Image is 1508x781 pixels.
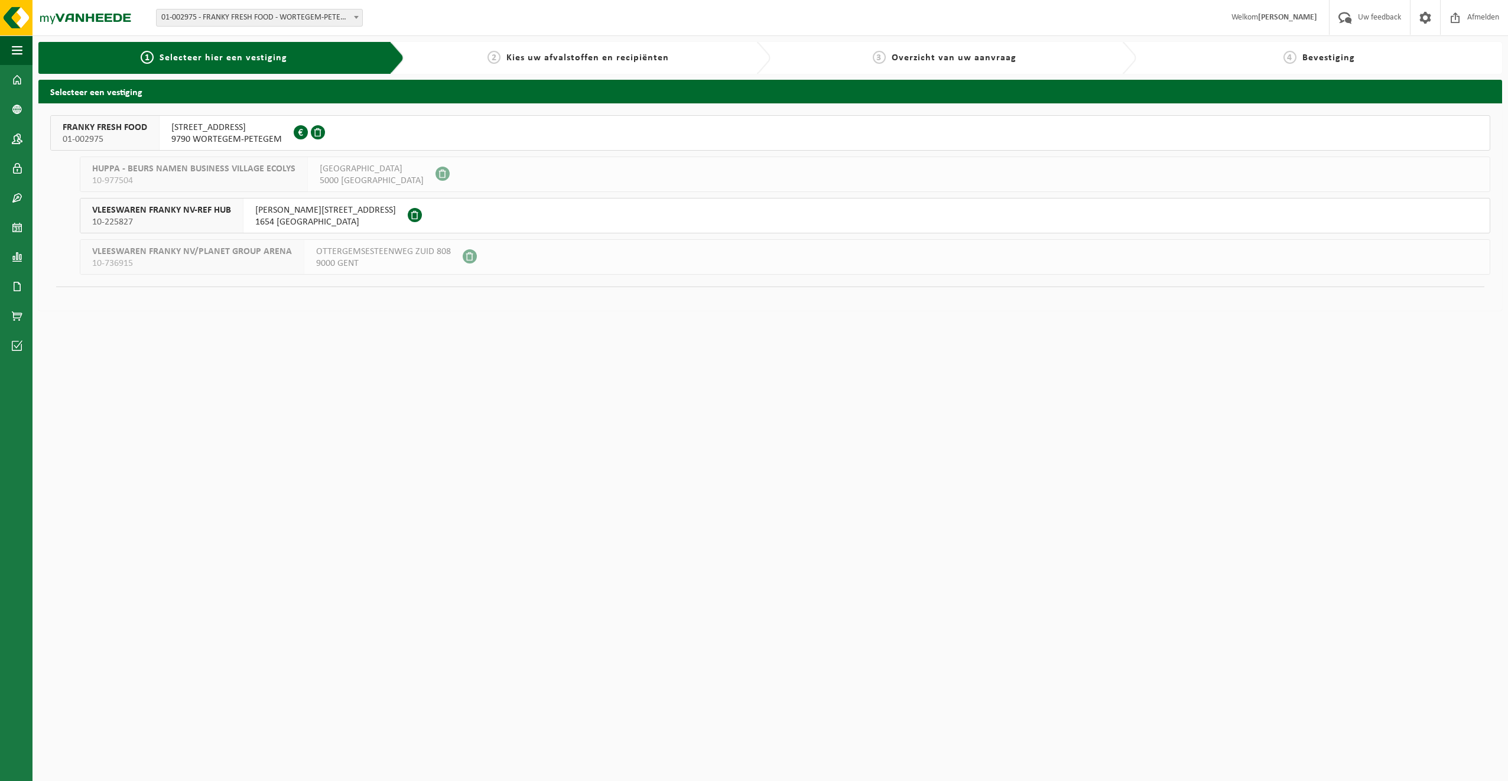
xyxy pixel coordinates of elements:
[1302,53,1355,63] span: Bevestiging
[38,80,1502,103] h2: Selecteer een vestiging
[873,51,886,64] span: 3
[506,53,669,63] span: Kies uw afvalstoffen en recipiënten
[63,122,147,134] span: FRANKY FRESH FOOD
[255,204,396,216] span: [PERSON_NAME][STREET_ADDRESS]
[316,258,451,269] span: 9000 GENT
[320,175,424,187] span: 5000 [GEOGRAPHIC_DATA]
[316,246,451,258] span: OTTERGEMSESTEENWEG ZUID 808
[80,198,1490,233] button: VLEESWAREN FRANKY NV-REF HUB 10-225827 [PERSON_NAME][STREET_ADDRESS]1654 [GEOGRAPHIC_DATA]
[1283,51,1296,64] span: 4
[92,258,292,269] span: 10-736915
[92,216,231,228] span: 10-225827
[92,175,295,187] span: 10-977504
[92,246,292,258] span: VLEESWAREN FRANKY NV/PLANET GROUP ARENA
[320,163,424,175] span: [GEOGRAPHIC_DATA]
[92,163,295,175] span: HUPPA - BEURS NAMEN BUSINESS VILLAGE ECOLYS
[63,134,147,145] span: 01-002975
[157,9,362,26] span: 01-002975 - FRANKY FRESH FOOD - WORTEGEM-PETEGEM
[171,134,282,145] span: 9790 WORTEGEM-PETEGEM
[487,51,500,64] span: 2
[92,204,231,216] span: VLEESWAREN FRANKY NV-REF HUB
[50,115,1490,151] button: FRANKY FRESH FOOD 01-002975 [STREET_ADDRESS]9790 WORTEGEM-PETEGEM
[156,9,363,27] span: 01-002975 - FRANKY FRESH FOOD - WORTEGEM-PETEGEM
[892,53,1016,63] span: Overzicht van uw aanvraag
[171,122,282,134] span: [STREET_ADDRESS]
[1258,13,1317,22] strong: [PERSON_NAME]
[160,53,287,63] span: Selecteer hier een vestiging
[255,216,396,228] span: 1654 [GEOGRAPHIC_DATA]
[141,51,154,64] span: 1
